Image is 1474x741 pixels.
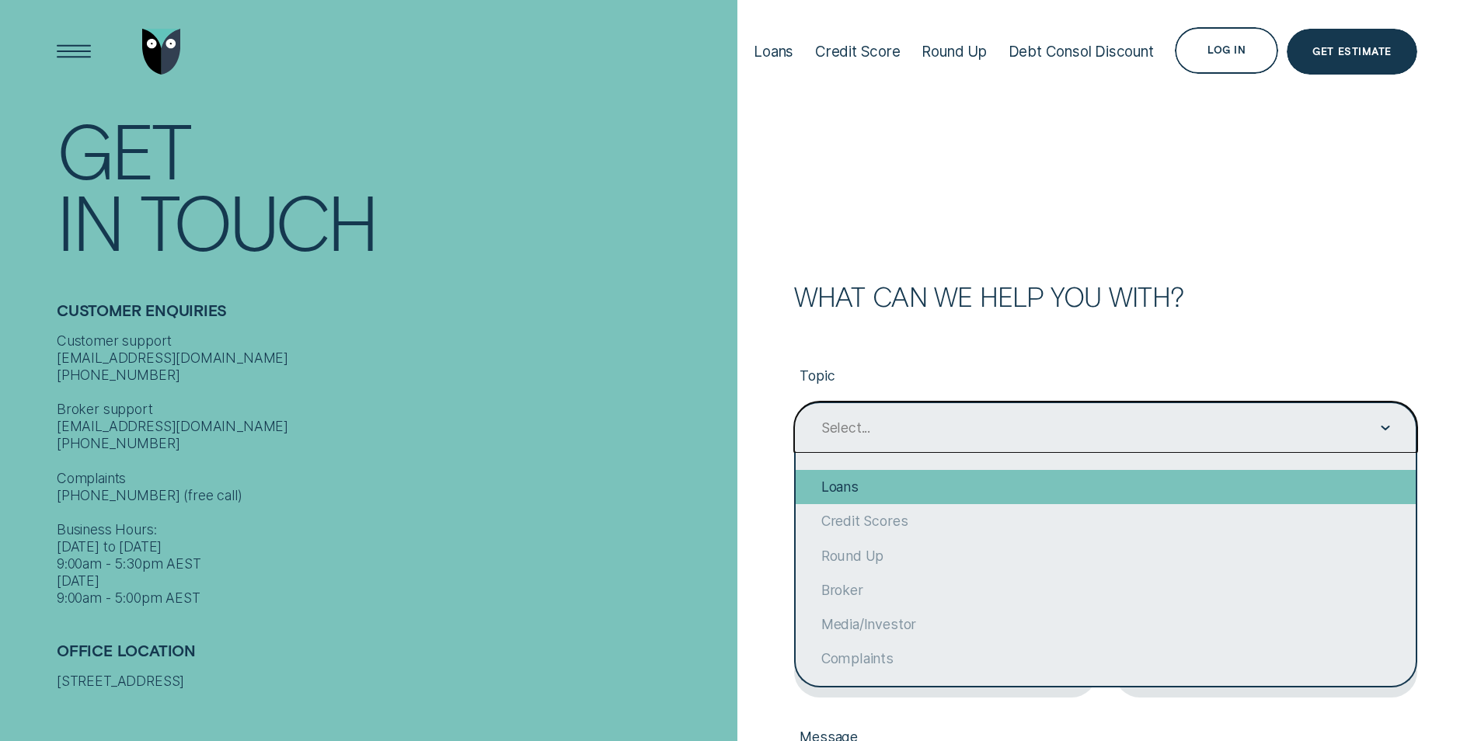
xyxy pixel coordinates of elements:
[140,185,376,257] div: Touch
[796,504,1416,538] div: Credit Scores
[794,354,1417,402] label: Topic
[796,573,1416,607] div: Broker
[57,332,728,607] div: Customer support [EMAIL_ADDRESS][DOMAIN_NAME] [PHONE_NUMBER] Broker support [EMAIL_ADDRESS][DOMAI...
[1009,43,1154,61] div: Debt Consol Discount
[57,113,728,257] h1: Get In Touch
[57,642,728,673] h2: Office Location
[922,43,987,61] div: Round Up
[51,29,97,75] button: Open Menu
[796,470,1416,504] div: Loans
[796,539,1416,573] div: Round Up
[142,29,181,75] img: Wisr
[754,43,793,61] div: Loans
[1287,29,1417,75] a: Get Estimate
[794,284,1417,309] h2: What can we help you with?
[57,185,122,257] div: In
[821,419,870,437] div: Select...
[57,673,728,690] div: [STREET_ADDRESS]
[796,677,1416,711] div: General
[815,43,901,61] div: Credit Score
[796,642,1416,676] div: Complaints
[57,113,190,186] div: Get
[1175,27,1278,74] button: Log in
[796,607,1416,642] div: Media/Investor
[57,301,728,332] h2: Customer Enquiries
